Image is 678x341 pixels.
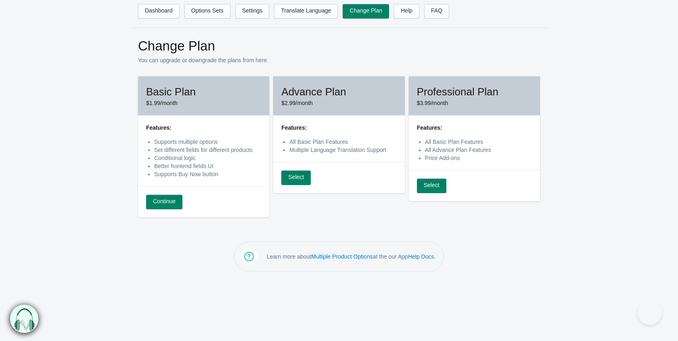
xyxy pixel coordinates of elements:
[138,4,180,19] a: Dashboard
[154,154,261,162] li: Conditional logic
[184,4,230,19] a: Options Sets
[343,4,389,19] a: Change Plan
[146,84,261,99] h2: Basic Plan
[408,253,434,260] a: Help Docs
[417,124,442,131] strong: Features:
[235,4,270,19] a: Settings
[425,146,532,154] li: All Advance Plan Features
[281,124,307,131] strong: Features:
[274,4,338,19] a: Translate Language
[10,305,39,333] img: bxm.png
[311,253,373,260] a: Multiple Product Options
[146,124,172,131] strong: Features:
[417,179,446,193] a: Select
[281,100,313,106] span: $2.99/month
[154,162,261,170] li: Better frontend fields UI
[425,138,532,146] li: All Basic Plan Features
[281,84,396,99] h2: Advance Plan
[425,154,532,162] li: Price Add-ons
[146,195,182,209] a: Continue
[138,56,540,64] p: You can upgrade or downgrade the plans from here.
[154,170,261,178] li: Supports Buy Now button
[417,84,532,99] h2: Professional Plan
[146,100,178,106] span: $1.99/month
[417,100,448,106] span: $3.99/month
[154,146,261,154] li: Set different fields for different products
[154,138,261,146] li: Supports multiple options
[138,38,540,54] h1: Change Plan
[638,301,662,325] iframe: Toggle Customer Support
[394,4,419,19] a: Help
[281,170,311,185] a: Select
[267,253,436,261] p: Learn more about at the our App .
[289,138,396,146] li: All Basic Plan Features
[289,146,396,154] li: Multiple Language Translation Support
[424,4,449,19] a: FAQ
